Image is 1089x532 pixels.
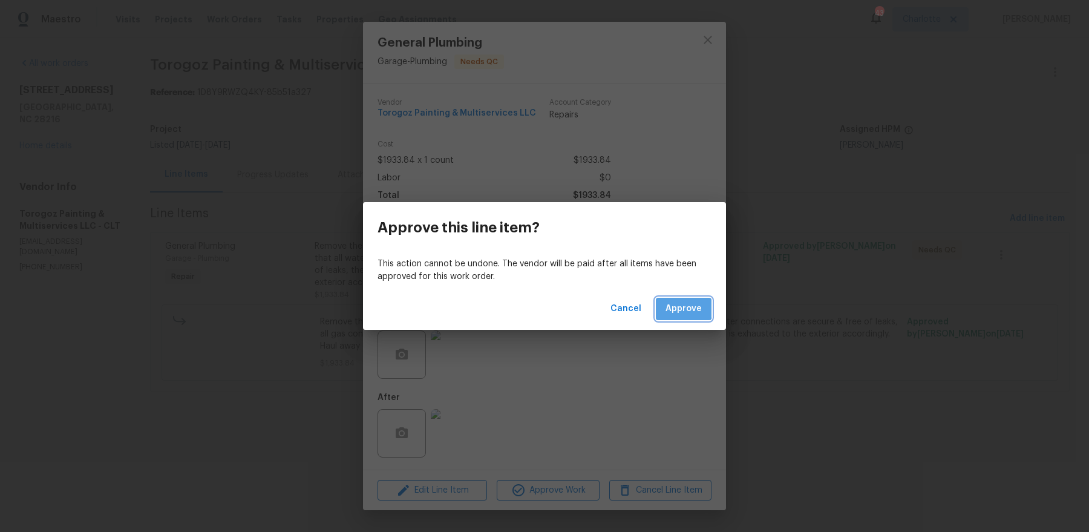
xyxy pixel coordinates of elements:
h3: Approve this line item? [378,219,540,236]
span: Approve [665,301,702,317]
p: This action cannot be undone. The vendor will be paid after all items have been approved for this... [378,258,711,283]
span: Cancel [610,301,641,317]
button: Cancel [606,298,646,320]
button: Approve [656,298,711,320]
